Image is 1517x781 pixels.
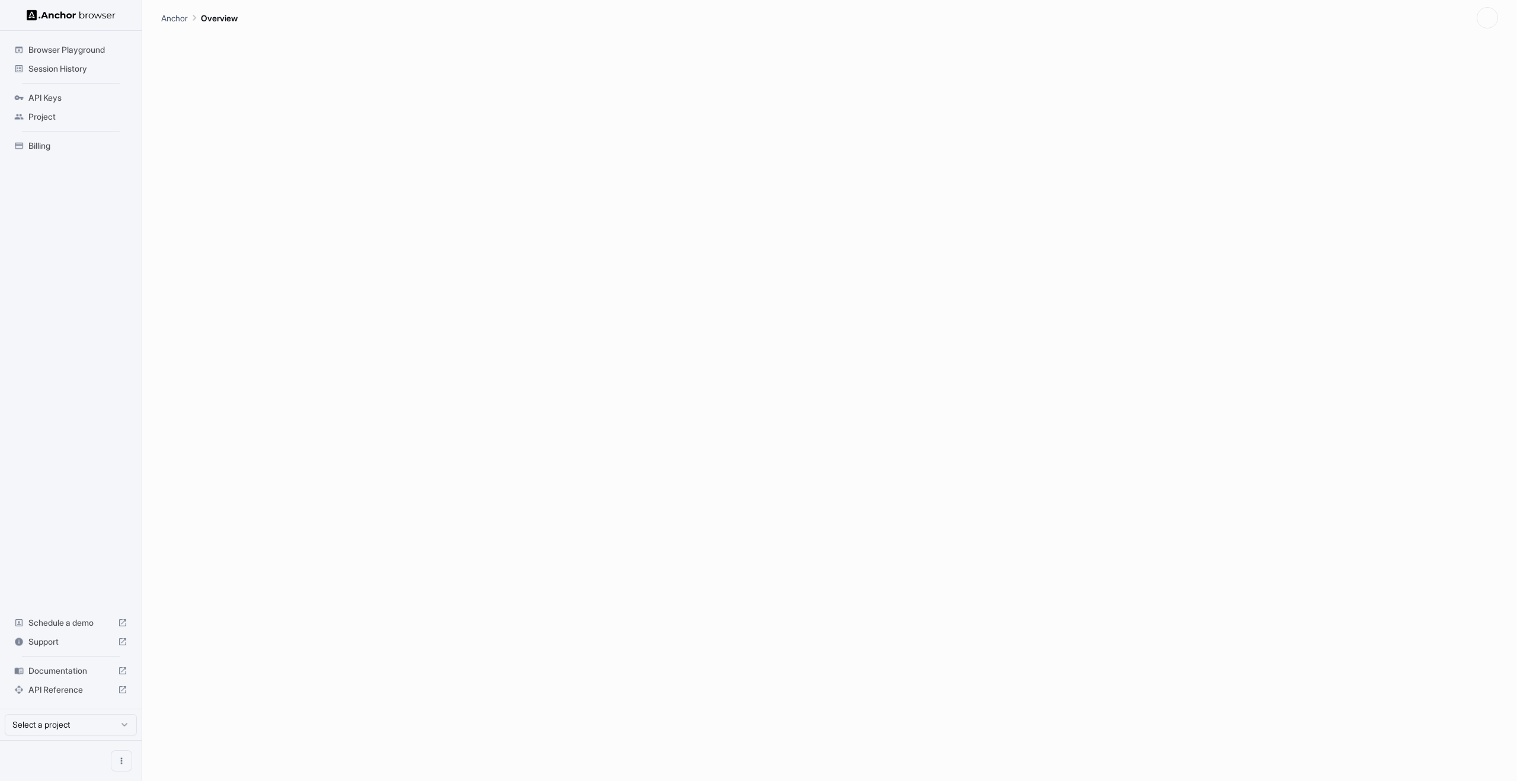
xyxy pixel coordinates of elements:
div: Support [9,632,132,651]
div: Billing [9,136,132,155]
div: Schedule a demo [9,613,132,632]
nav: breadcrumb [161,11,238,24]
span: Billing [28,140,127,152]
span: Project [28,111,127,123]
span: Schedule a demo [28,617,113,629]
div: API Keys [9,88,132,107]
span: API Keys [28,92,127,104]
div: Documentation [9,661,132,680]
button: Open menu [111,750,132,772]
span: API Reference [28,684,113,696]
div: Project [9,107,132,126]
div: API Reference [9,680,132,699]
p: Anchor [161,12,188,24]
span: Session History [28,63,127,75]
img: Anchor Logo [27,9,116,21]
div: Browser Playground [9,40,132,59]
span: Documentation [28,665,113,677]
p: Overview [201,12,238,24]
span: Browser Playground [28,44,127,56]
span: Support [28,636,113,648]
div: Session History [9,59,132,78]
